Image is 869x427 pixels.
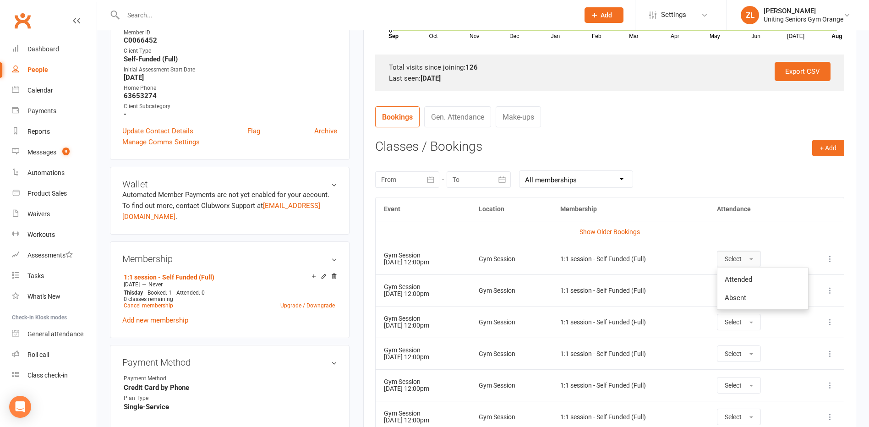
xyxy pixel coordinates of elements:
[376,306,470,338] td: [DATE] 12:00pm
[12,80,97,101] a: Calendar
[27,231,55,238] div: Workouts
[661,5,686,25] span: Settings
[470,197,552,221] th: Location
[12,183,97,204] a: Product Sales
[725,294,746,302] span: Absent
[479,382,544,389] div: Gym Session
[27,45,59,53] div: Dashboard
[12,266,97,286] a: Tasks
[124,55,337,63] strong: Self-Funded (Full)
[124,374,199,383] div: Payment Method
[560,350,700,357] div: 1:1 session - Self Funded (Full)
[764,15,843,23] div: Uniting Seniors Gym Orange
[717,345,761,362] button: Select
[424,106,491,127] a: Gen. Attendance
[124,296,173,302] span: 0 classes remaining
[122,316,188,324] a: Add new membership
[479,319,544,326] div: Gym Session
[27,252,73,259] div: Assessments
[479,287,544,294] div: Gym Session
[812,140,844,156] button: + Add
[741,6,759,24] div: ZL
[384,252,462,259] div: Gym Session
[12,224,97,245] a: Workouts
[725,382,742,389] span: Select
[384,315,462,322] div: Gym Session
[389,73,831,84] div: Last seen:
[27,330,83,338] div: General attendance
[124,36,337,44] strong: C0066452
[314,126,337,137] a: Archive
[717,289,808,307] a: Absent
[122,126,193,137] a: Update Contact Details
[124,47,337,55] div: Client Type
[9,396,31,418] div: Open Intercom Messenger
[124,73,337,82] strong: [DATE]
[27,148,56,156] div: Messages
[124,281,140,288] span: [DATE]
[122,254,337,264] h3: Membership
[122,357,337,367] h3: Payment Method
[375,106,420,127] a: Bookings
[375,140,844,154] h3: Classes / Bookings
[479,414,544,421] div: Gym Session
[247,126,260,137] a: Flag
[12,39,97,60] a: Dashboard
[585,7,623,23] button: Add
[120,9,573,22] input: Search...
[421,74,441,82] strong: [DATE]
[27,169,65,176] div: Automations
[148,281,163,288] span: Never
[27,66,48,73] div: People
[121,281,337,288] div: —
[27,128,50,135] div: Reports
[560,414,700,421] div: 1:1 session - Self Funded (Full)
[27,372,68,379] div: Class check-in
[27,190,67,197] div: Product Sales
[560,319,700,326] div: 1:1 session - Self Funded (Full)
[384,378,462,385] div: Gym Session
[27,351,49,358] div: Roll call
[376,274,470,306] td: [DATE] 12:00pm
[124,28,337,37] div: Member ID
[389,62,831,73] div: Total visits since joining:
[560,287,700,294] div: 1:1 session - Self Funded (Full)
[124,394,199,403] div: Plan Type
[725,350,742,357] span: Select
[62,148,70,155] span: 9
[27,293,60,300] div: What's New
[725,413,742,421] span: Select
[12,121,97,142] a: Reports
[280,302,335,309] a: Upgrade / Downgrade
[12,204,97,224] a: Waivers
[12,101,97,121] a: Payments
[12,142,97,163] a: Messages 9
[148,290,172,296] span: Booked: 1
[479,256,544,263] div: Gym Session
[601,11,612,19] span: Add
[27,210,50,218] div: Waivers
[12,345,97,365] a: Roll call
[384,284,462,290] div: Gym Session
[124,290,134,296] span: This
[124,403,337,411] strong: Single-Service
[717,270,808,289] a: Attended
[560,256,700,263] div: 1:1 session - Self Funded (Full)
[479,350,544,357] div: Gym Session
[725,275,752,284] span: Attended
[552,197,709,221] th: Membership
[124,274,214,281] a: 1:1 session - Self Funded (Full)
[124,84,337,93] div: Home Phone
[12,245,97,266] a: Assessments
[122,137,200,148] a: Manage Comms Settings
[496,106,541,127] a: Make-ups
[12,163,97,183] a: Automations
[124,66,337,74] div: Initial Assessment Start Date
[12,286,97,307] a: What's New
[12,60,97,80] a: People
[717,409,761,425] button: Select
[764,7,843,15] div: [PERSON_NAME]
[176,290,205,296] span: Attended: 0
[384,410,462,417] div: Gym Session
[560,382,700,389] div: 1:1 session - Self Funded (Full)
